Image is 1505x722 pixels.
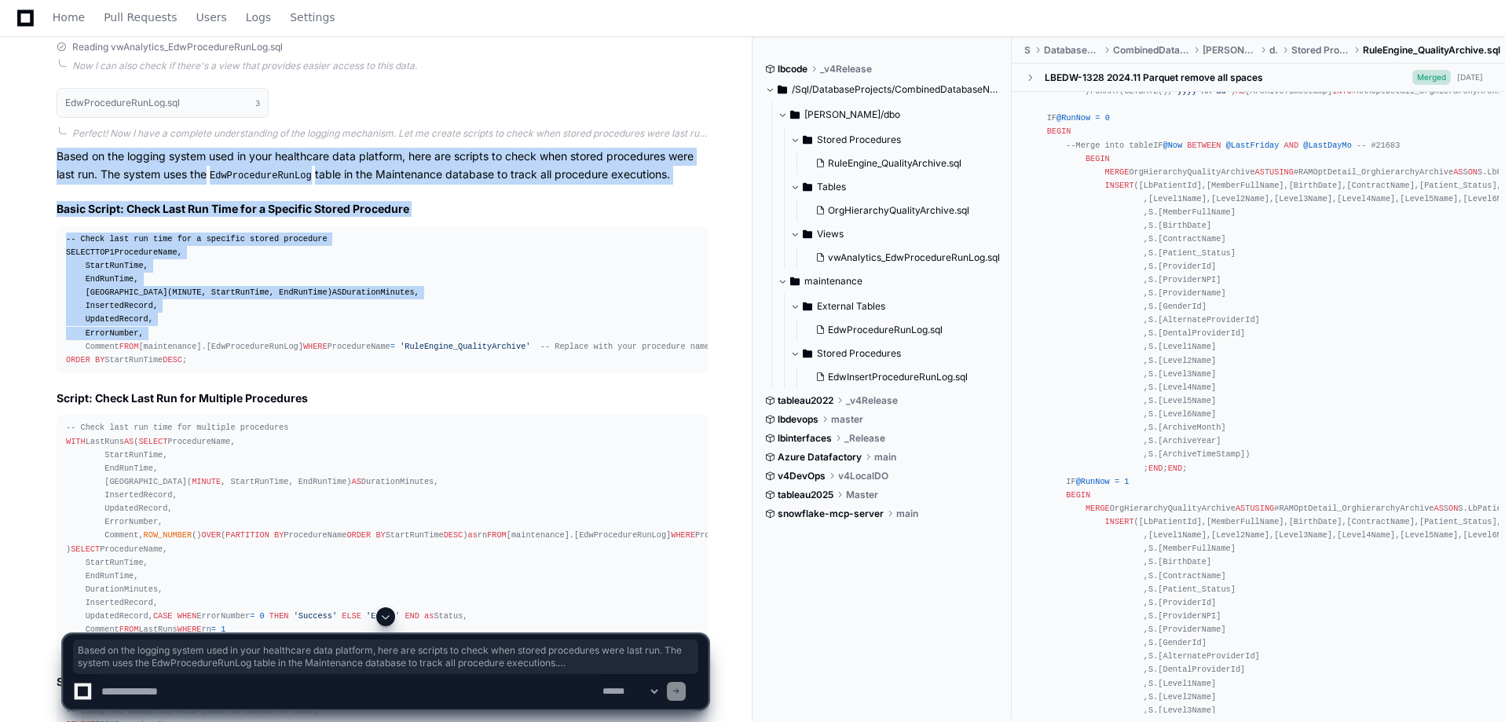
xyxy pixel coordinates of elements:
[874,451,896,464] span: main
[1045,71,1263,84] div: LBEDW-1328 2024.11 Parquet remove all spaces
[57,148,708,184] p: Based on the logging system used in your healthcare data platform, here are scripts to check when...
[804,275,862,288] span: maintenance
[803,178,812,196] svg: Directory
[225,530,269,540] span: PARTITION
[809,319,1000,341] button: EdwProcedureRunLog.sql
[57,88,269,118] button: EdwProcedureRunLog.sql3
[803,297,812,316] svg: Directory
[196,13,227,22] span: Users
[138,437,167,446] span: SELECT
[104,13,177,22] span: Pull Requests
[809,247,1000,269] button: vwAnalytics_EdwProcedureRunLog.sql
[351,477,361,486] span: AS
[790,127,1009,152] button: Stored Procedures
[66,423,288,432] span: -- Check last run time for multiple procedures
[66,234,328,244] span: -- Check last run time for a specific stored procedure
[144,530,192,540] span: ROW_NUMBER
[173,288,202,297] span: MINUTE
[1255,167,1265,177] span: AS
[207,169,315,183] code: EdwProcedureRunLog
[803,225,812,244] svg: Directory
[1448,504,1458,513] span: ON
[820,63,872,75] span: _v4Release
[1105,167,1130,177] span: MERGE
[778,508,884,520] span: snowflake-mcp-server
[846,394,898,407] span: _v4Release
[66,355,90,365] span: ORDER
[53,13,85,22] span: Home
[255,97,260,109] span: 3
[790,341,1009,366] button: Stored Procedures
[809,152,1000,174] button: RuleEngine_QualityArchive.sql
[1113,44,1190,57] span: CombinedDatabaseNew
[1269,44,1278,57] span: dbo
[109,247,114,257] span: 1
[1163,141,1183,150] span: @Now
[1187,141,1221,150] span: BETWEEN
[1086,154,1110,163] span: BEGIN
[844,432,885,445] span: _Release
[803,130,812,149] svg: Directory
[66,437,86,446] span: WITH
[1236,504,1245,513] span: AS
[1168,464,1182,473] span: END
[192,477,221,486] span: MINUTE
[828,251,1000,264] span: vwAnalytics_EdwProcedureRunLog.sql
[778,413,818,426] span: lbdevops
[1269,167,1294,177] span: USING
[817,300,885,313] span: External Tables
[1468,167,1478,177] span: ON
[1047,126,1071,136] span: BEGIN
[119,342,139,351] span: FROM
[1056,113,1090,123] span: @RunNow
[778,489,833,501] span: tableau2025
[274,530,284,540] span: BY
[1250,504,1274,513] span: USING
[1124,477,1129,486] span: 1
[828,371,968,383] span: EdwInsertProcedureRunLog.sql
[290,13,335,22] span: Settings
[1284,141,1298,150] span: AND
[78,644,694,669] span: Based on the logging system used in your healthcare data platform, here are scripts to check when...
[809,366,1000,388] button: EdwInsertProcedureRunLog.sql
[1226,141,1280,150] span: @LastFriday
[390,342,395,351] span: =
[1412,70,1451,85] span: Merged
[838,470,888,482] span: v4LocalDO
[778,432,832,445] span: lbinterfaces
[1203,44,1257,57] span: [PERSON_NAME]
[778,394,833,407] span: tableau2022
[1066,141,1153,150] span: --Merge into table
[467,530,477,540] span: as
[778,451,862,464] span: Azure Datafactory
[72,60,708,72] div: Now I can also check if there's a view that provides easier access to this data.
[1024,44,1031,57] span: Sql
[828,324,943,336] span: EdwProcedureRunLog.sql
[790,174,1009,200] button: Tables
[1076,477,1110,486] span: @RunNow
[1303,141,1352,150] span: @LastDayMo
[72,41,283,53] span: Reading vwAnalytics_EdwProcedureRunLog.sql
[792,83,1000,96] span: /Sql/DatabaseProjects/CombinedDatabaseNew
[57,390,708,406] h2: Script: Check Last Run for Multiple Procedures
[1363,44,1500,57] span: RuleEngine_QualityArchive.sql
[1434,504,1444,513] span: AS
[246,13,271,22] span: Logs
[896,508,918,520] span: main
[1044,44,1100,57] span: DatabaseProjects
[400,342,530,351] span: 'RuleEngine_QualityArchive'
[65,98,180,108] h1: EdwProcedureRunLog.sql
[778,63,807,75] span: lbcode
[1066,490,1090,500] span: BEGIN
[1357,141,1400,150] span: -- #21683
[1457,71,1483,83] div: [DATE]
[790,222,1009,247] button: Views
[790,294,1009,319] button: External Tables
[303,342,328,351] span: WHERE
[57,201,708,217] h2: Basic Script: Check Last Run Time for a Specific Stored Procedure
[778,470,826,482] span: v4DevOps
[817,347,901,360] span: Stored Procedures
[828,157,961,170] span: RuleEngine_QualityArchive.sql
[765,77,1000,102] button: /Sql/DatabaseProjects/CombinedDatabaseNew
[817,228,844,240] span: Views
